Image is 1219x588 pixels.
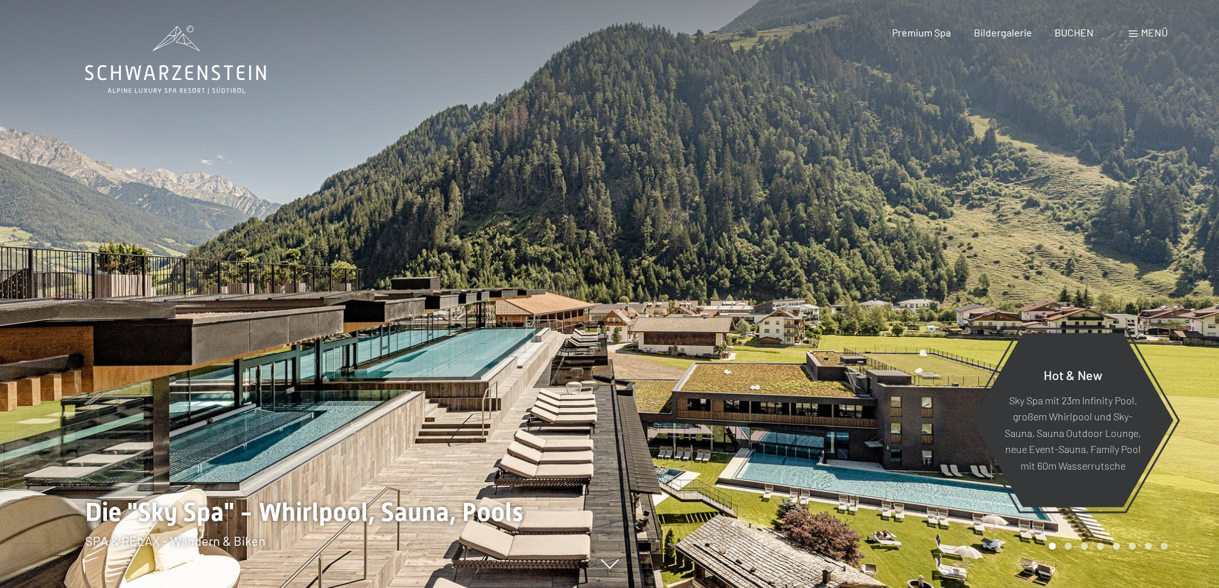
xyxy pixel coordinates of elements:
a: BUCHEN [1055,26,1094,38]
div: Carousel Pagination [1044,543,1168,550]
a: Premium Spa [892,26,951,38]
div: Carousel Page 2 [1065,543,1072,550]
span: Menü [1141,26,1168,38]
div: Carousel Page 1 (Current Slide) [1049,543,1056,550]
p: Sky Spa mit 23m Infinity Pool, großem Whirlpool und Sky-Sauna, Sauna Outdoor Lounge, neue Event-S... [1003,392,1142,473]
div: Carousel Page 8 [1161,543,1168,550]
a: Hot & New Sky Spa mit 23m Infinity Pool, großem Whirlpool und Sky-Sauna, Sauna Outdoor Lounge, ne... [971,332,1174,508]
div: Carousel Page 7 [1145,543,1152,550]
span: Hot & New [1044,367,1103,382]
div: Carousel Page 6 [1129,543,1136,550]
a: Bildergalerie [974,26,1032,38]
div: Carousel Page 5 [1113,543,1120,550]
div: Carousel Page 4 [1097,543,1104,550]
div: Carousel Page 3 [1081,543,1088,550]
